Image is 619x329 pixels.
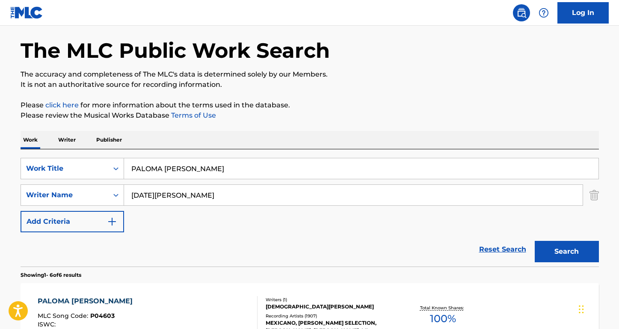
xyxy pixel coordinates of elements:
[576,288,619,329] iframe: Chat Widget
[56,131,78,149] p: Writer
[535,4,552,21] div: Help
[45,101,79,109] a: click here
[21,110,599,121] p: Please review the Musical Works Database
[589,184,599,206] img: Delete Criterion
[535,241,599,262] button: Search
[475,240,530,259] a: Reset Search
[10,6,43,19] img: MLC Logo
[539,8,549,18] img: help
[21,38,330,63] h1: The MLC Public Work Search
[420,305,466,311] p: Total Known Shares:
[21,69,599,80] p: The accuracy and completeness of The MLC's data is determined solely by our Members.
[38,296,137,306] div: PALOMA [PERSON_NAME]
[94,131,124,149] p: Publisher
[21,211,124,232] button: Add Criteria
[21,80,599,90] p: It is not an authoritative source for recording information.
[430,311,456,326] span: 100 %
[26,190,103,200] div: Writer Name
[21,131,40,149] p: Work
[21,271,81,279] p: Showing 1 - 6 of 6 results
[266,303,395,311] div: [DEMOGRAPHIC_DATA][PERSON_NAME]
[169,111,216,119] a: Terms of Use
[579,296,584,322] div: Glisser
[38,312,90,320] span: MLC Song Code :
[576,288,619,329] div: Widget de chat
[21,158,599,267] form: Search Form
[26,163,103,174] div: Work Title
[266,296,395,303] div: Writers ( 1 )
[21,100,599,110] p: Please for more information about the terms used in the database.
[107,216,117,227] img: 9d2ae6d4665cec9f34b9.svg
[513,4,530,21] a: Public Search
[516,8,527,18] img: search
[38,320,58,328] span: ISWC :
[557,2,609,24] a: Log In
[266,313,395,319] div: Recording Artists ( 1907 )
[90,312,115,320] span: P04603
